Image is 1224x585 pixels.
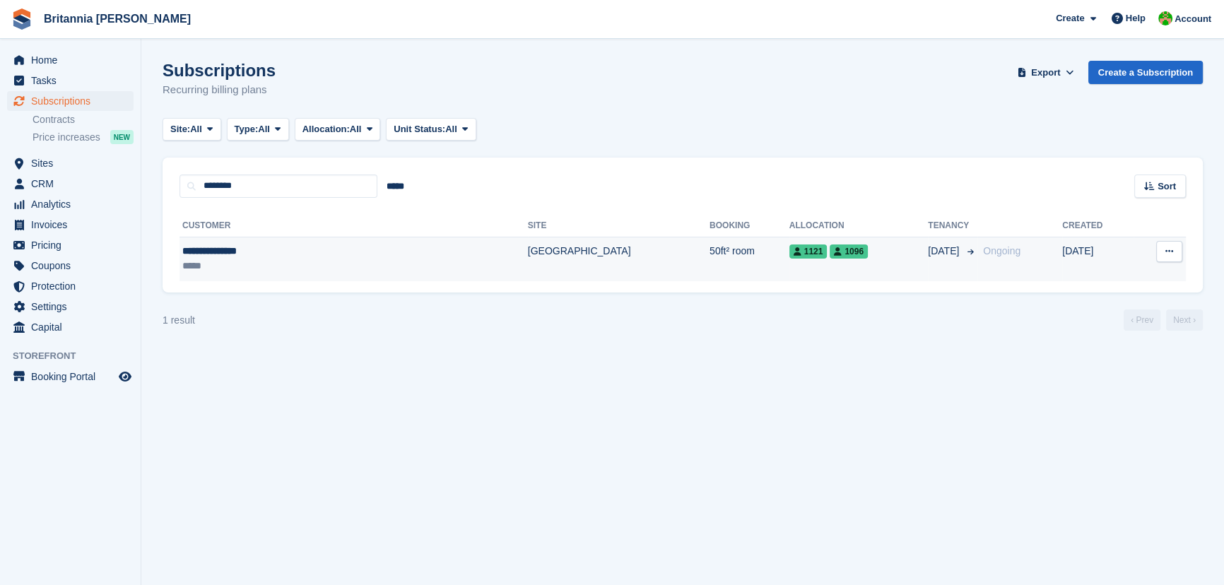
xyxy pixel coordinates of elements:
[31,256,116,276] span: Coupons
[7,153,134,173] a: menu
[31,153,116,173] span: Sites
[710,237,789,281] td: 50ft² room
[1158,179,1176,194] span: Sort
[528,237,710,281] td: [GEOGRAPHIC_DATA]
[258,122,270,136] span: All
[31,297,116,317] span: Settings
[1056,11,1084,25] span: Create
[11,8,33,30] img: stora-icon-8386f47178a22dfd0bd8f6a31ec36ba5ce8667c1dd55bd0f319d3a0aa187defe.svg
[528,215,710,237] th: Site
[31,367,116,386] span: Booking Portal
[7,50,134,70] a: menu
[789,244,828,259] span: 1121
[7,91,134,111] a: menu
[394,122,445,136] span: Unit Status:
[31,276,116,296] span: Protection
[7,194,134,214] a: menu
[7,256,134,276] a: menu
[33,129,134,145] a: Price increases NEW
[789,215,929,237] th: Allocation
[235,122,259,136] span: Type:
[7,174,134,194] a: menu
[1015,61,1077,84] button: Export
[13,349,141,363] span: Storefront
[7,71,134,90] a: menu
[386,118,476,141] button: Unit Status: All
[33,131,100,144] span: Price increases
[117,368,134,385] a: Preview store
[31,194,116,214] span: Analytics
[180,215,528,237] th: Customer
[227,118,289,141] button: Type: All
[31,317,116,337] span: Capital
[445,122,457,136] span: All
[7,297,134,317] a: menu
[1166,309,1203,331] a: Next
[31,215,116,235] span: Invoices
[830,244,868,259] span: 1096
[1062,215,1134,237] th: Created
[110,130,134,144] div: NEW
[1031,66,1060,80] span: Export
[170,122,190,136] span: Site:
[190,122,202,136] span: All
[7,367,134,386] a: menu
[1121,309,1206,331] nav: Page
[710,215,789,237] th: Booking
[7,317,134,337] a: menu
[163,61,276,80] h1: Subscriptions
[1088,61,1203,84] a: Create a Subscription
[163,82,276,98] p: Recurring billing plans
[302,122,350,136] span: Allocation:
[163,313,195,328] div: 1 result
[31,91,116,111] span: Subscriptions
[31,50,116,70] span: Home
[7,235,134,255] a: menu
[7,276,134,296] a: menu
[350,122,362,136] span: All
[163,118,221,141] button: Site: All
[33,113,134,126] a: Contracts
[1158,11,1172,25] img: Wendy Thorp
[1126,11,1146,25] span: Help
[38,7,196,30] a: Britannia [PERSON_NAME]
[7,215,134,235] a: menu
[31,71,116,90] span: Tasks
[928,244,962,259] span: [DATE]
[983,245,1020,256] span: Ongoing
[31,174,116,194] span: CRM
[928,215,977,237] th: Tenancy
[1124,309,1160,331] a: Previous
[1175,12,1211,26] span: Account
[31,235,116,255] span: Pricing
[1062,237,1134,281] td: [DATE]
[295,118,381,141] button: Allocation: All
